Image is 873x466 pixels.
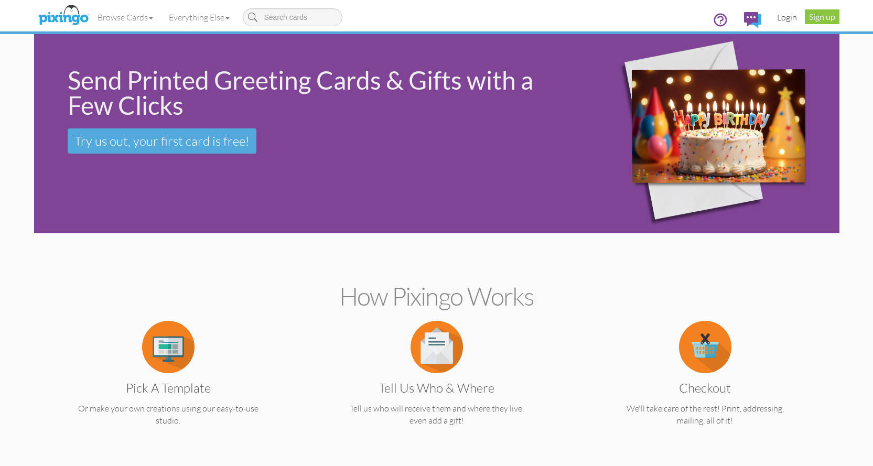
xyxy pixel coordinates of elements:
img: item.alt [411,321,463,373]
input: Search cards [243,8,342,26]
a: Checkout We'll take care of the rest! Print, addressing, mailing, all of it! [591,341,819,427]
p: Tell us who will receive them and where they live, even add a gift! [323,403,551,427]
img: 756575c7-7eac-4d68-b443-8019490cf74f.png [579,19,833,248]
div: Send Printed Greeting Cards & Gifts with a Few Clicks [68,68,563,118]
a: Tell us Who & Where Tell us who will receive them and where they live, even add a gift! [323,341,551,427]
p: Or make your own creations using our easy-to-use studio. [55,403,282,427]
a: Browse Cards [90,4,161,30]
h2: How Pixingo works [52,283,821,310]
img: pixingo logo [36,3,91,29]
a: Pick a Template Or make your own creations using our easy-to-use studio. [55,341,282,427]
a: Sign up [805,9,839,24]
h3: Tell us Who & Where [331,381,543,395]
h3: Pick a Template [62,381,274,395]
p: We'll take care of the rest! Print, addressing, mailing, all of it! [591,403,819,427]
span: Try us out, your first card is free! [74,133,250,149]
img: item.alt [142,321,195,373]
img: comments.svg [744,12,761,28]
h3: Checkout [599,381,811,395]
a: Everything Else [161,4,238,30]
img: item.alt [679,321,731,373]
a: Try us out, your first card is free! [68,128,256,154]
a: Login [769,4,805,30]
